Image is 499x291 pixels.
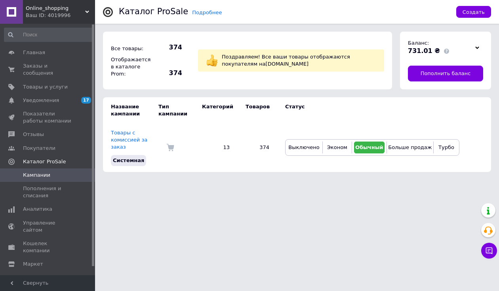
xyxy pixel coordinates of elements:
[408,40,429,46] span: Баланс:
[192,9,222,15] a: Подробнее
[288,142,320,153] button: Выключено
[23,145,55,152] span: Покупатели
[166,144,174,151] img: Комиссия за заказ
[355,144,383,150] span: Обычный
[463,9,485,15] span: Создать
[456,6,491,18] button: Создать
[436,142,457,153] button: Турбо
[23,240,73,254] span: Кошелек компании
[325,142,350,153] button: Эконом
[154,69,182,77] span: 374
[111,130,147,150] a: Товары с комиссией за заказ
[23,274,52,282] span: Настройки
[389,142,431,153] button: Больше продаж
[238,123,277,172] td: 374
[220,51,378,70] div: Поздравляем! Все ваши товары отображаются покупателям на [DOMAIN_NAME]
[26,5,85,12] span: Online_shopping
[23,62,73,77] span: Заказы и сообщения
[23,110,73,125] span: Показатели работы компании
[119,8,188,16] div: Каталог ProSale
[288,144,319,150] span: Выключено
[26,12,95,19] div: Ваш ID: 4019996
[23,172,50,179] span: Кампании
[23,131,44,138] span: Отзывы
[23,83,68,91] span: Товары и услуги
[23,206,52,213] span: Аналитика
[421,70,471,77] span: Пополнить баланс
[23,97,59,104] span: Уведомления
[113,157,144,163] span: Системная
[23,219,73,234] span: Управление сайтом
[238,97,277,123] td: Товаров
[23,49,45,56] span: Главная
[408,66,483,81] a: Пополнить баланс
[408,47,440,55] span: 731.01 ₴
[23,261,43,268] span: Маркет
[388,144,432,150] span: Больше продаж
[23,185,73,199] span: Пополнения и списания
[158,97,194,123] td: Тип кампании
[4,28,93,42] input: Поиск
[438,144,454,150] span: Турбо
[154,43,182,52] span: 374
[194,123,238,172] td: 13
[103,97,158,123] td: Название кампании
[109,43,152,54] div: Все товары:
[277,97,459,123] td: Статус
[206,55,218,66] img: :+1:
[327,144,347,150] span: Эконом
[109,54,152,80] div: Отображается в каталоге Prom:
[481,243,497,259] button: Чат с покупателем
[23,158,66,165] span: Каталог ProSale
[81,97,91,104] span: 17
[194,97,238,123] td: Категорий
[354,142,385,153] button: Обычный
